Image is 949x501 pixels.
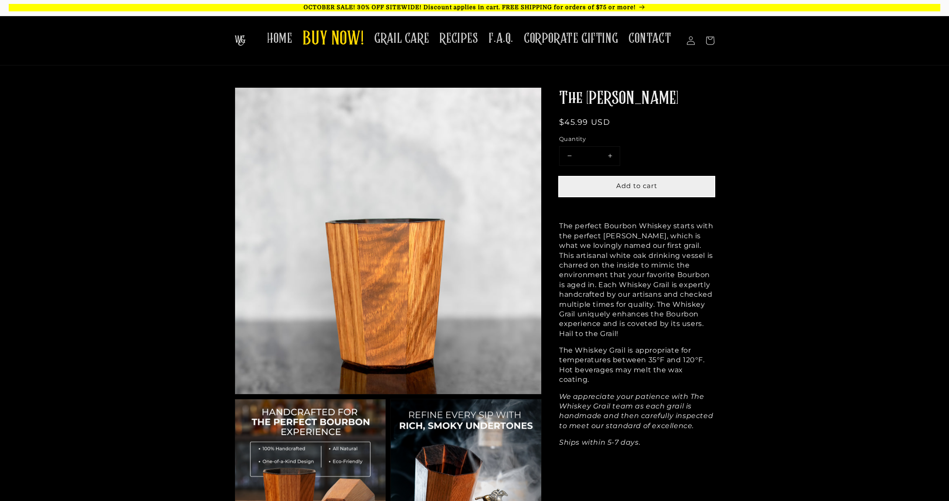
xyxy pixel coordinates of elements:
span: CONTACT [628,30,671,47]
span: RECIPES [440,30,478,47]
a: CONTACT [623,25,676,52]
span: $45.99 USD [559,117,610,127]
span: F.A.Q. [488,30,513,47]
span: HOME [267,30,292,47]
span: GRAIL CARE [374,30,429,47]
p: The perfect Bourbon Whiskey starts with the perfect [PERSON_NAME], which is what we lovingly name... [559,221,714,339]
span: Add to cart [616,182,657,190]
a: CORPORATE GIFTING [519,25,623,52]
p: OCTOBER SALE! 30% OFF SITEWIDE! Discount applies in cart. FREE SHIPPING for orders of $75 or more! [9,4,940,11]
button: Add to cart [559,177,714,196]
a: GRAIL CARE [369,25,434,52]
em: Ships within 5-7 days. [559,438,640,446]
label: Quantity [559,135,714,144]
a: HOME [262,25,297,52]
img: The Whiskey Grail [235,35,246,46]
a: RECIPES [434,25,483,52]
span: BUY NOW! [303,27,364,51]
span: The Whiskey Grail is appropriate for temperatures between 35°F and 120°F. Hot beverages may melt ... [559,346,705,384]
em: We appreciate your patience with The Whiskey Grail team as each grail is handmade and then carefu... [559,392,713,430]
a: BUY NOW! [297,22,369,57]
h1: The [PERSON_NAME] [559,87,714,110]
a: F.A.Q. [483,25,519,52]
span: CORPORATE GIFTING [524,30,618,47]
